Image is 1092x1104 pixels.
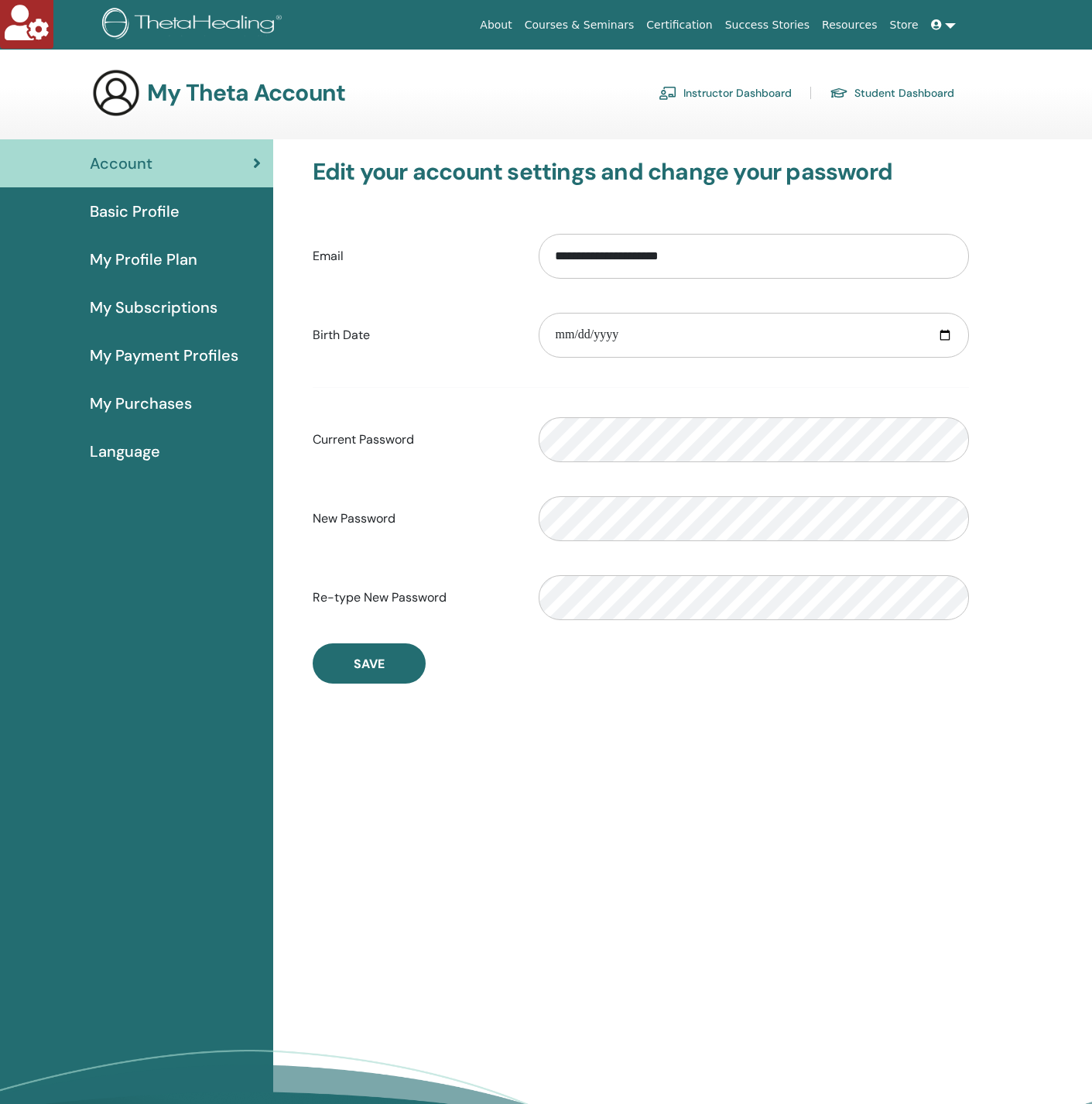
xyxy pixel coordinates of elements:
[816,11,884,39] a: Resources
[519,11,641,39] a: Courses & Seminars
[90,152,152,175] span: Account
[830,81,954,105] a: Student Dashboard
[90,440,160,463] span: Language
[90,392,192,415] span: My Purchases
[354,656,385,672] span: Save
[719,11,816,39] a: Success Stories
[830,87,848,100] img: graduation-cap.svg
[301,504,528,533] label: New Password
[90,248,197,271] span: My Profile Plan
[147,79,345,107] h3: My Theta Account
[102,8,287,43] img: logo.png
[90,200,180,223] span: Basic Profile
[90,344,238,367] span: My Payment Profiles
[313,643,426,684] button: Save
[91,68,141,118] img: generic-user-icon.jpg
[884,11,925,39] a: Store
[301,583,528,612] label: Re-type New Password
[659,86,677,100] img: chalkboard-teacher.svg
[301,321,528,350] label: Birth Date
[640,11,718,39] a: Certification
[659,81,792,105] a: Instructor Dashboard
[474,11,518,39] a: About
[313,158,969,186] h3: Edit your account settings and change your password
[301,242,528,271] label: Email
[301,425,528,454] label: Current Password
[90,296,217,319] span: My Subscriptions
